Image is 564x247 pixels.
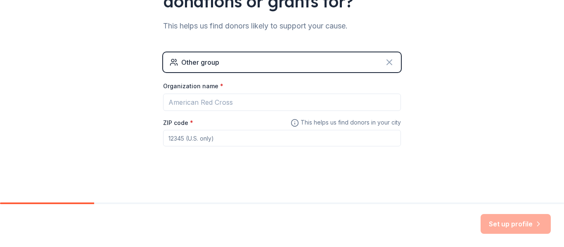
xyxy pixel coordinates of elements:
label: Organization name [163,82,223,90]
label: ZIP code [163,119,193,127]
div: Other group [181,57,219,67]
input: American Red Cross [163,94,401,111]
div: This helps us find donors likely to support your cause. [163,19,401,33]
span: This helps us find donors in your city [291,118,401,128]
input: 12345 (U.S. only) [163,130,401,146]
